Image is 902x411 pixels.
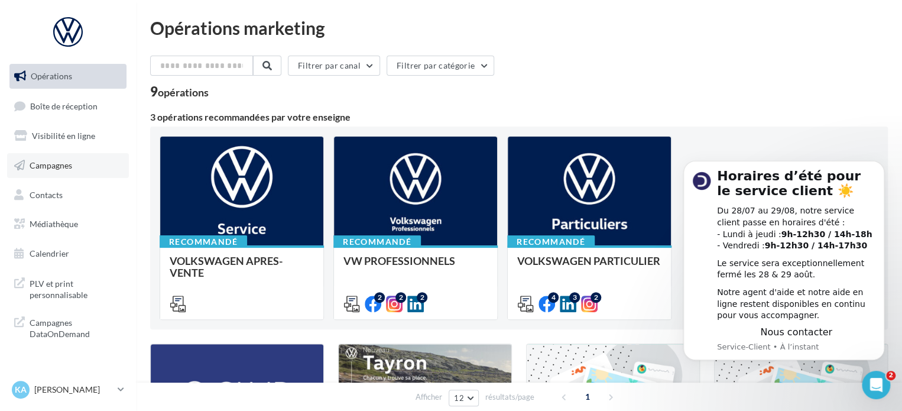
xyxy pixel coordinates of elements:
[150,85,209,98] div: 9
[158,87,209,98] div: opérations
[578,387,597,406] span: 1
[387,56,494,76] button: Filtrer par catégorie
[343,254,455,267] span: VW PROFESSIONNELS
[30,248,69,258] span: Calendrier
[395,292,406,303] div: 2
[454,393,464,403] span: 12
[485,391,534,403] span: résultats/page
[548,292,559,303] div: 4
[7,153,129,178] a: Campagnes
[886,371,895,380] span: 2
[7,310,129,345] a: Campagnes DataOnDemand
[34,384,113,396] p: [PERSON_NAME]
[15,384,27,396] span: KA
[30,315,122,340] span: Campagnes DataOnDemand
[31,71,72,81] span: Opérations
[288,56,380,76] button: Filtrer par canal
[30,219,78,229] span: Médiathèque
[416,391,442,403] span: Afficher
[7,271,129,306] a: PLV et print personnalisable
[9,378,126,401] a: KA [PERSON_NAME]
[170,254,283,279] span: VOLKSWAGEN APRES-VENTE
[7,124,129,148] a: Visibilité en ligne
[7,93,129,119] a: Boîte de réception
[30,189,63,199] span: Contacts
[7,212,129,237] a: Médiathèque
[333,235,421,248] div: Recommandé
[517,254,660,267] span: VOLKSWAGEN PARTICULIER
[30,160,72,170] span: Campagnes
[150,19,888,37] div: Opérations marketing
[30,276,122,301] span: PLV et print personnalisable
[862,371,890,399] iframe: Intercom live chat
[30,101,98,111] span: Boîte de réception
[32,131,95,141] span: Visibilité en ligne
[666,144,902,379] iframe: Intercom notifications message
[7,183,129,208] a: Contacts
[449,390,479,406] button: 12
[417,292,427,303] div: 2
[374,292,385,303] div: 2
[150,112,888,122] div: 3 opérations recommandées par votre enseigne
[7,241,129,266] a: Calendrier
[569,292,580,303] div: 3
[7,64,129,89] a: Opérations
[507,235,595,248] div: Recommandé
[590,292,601,303] div: 2
[160,235,247,248] div: Recommandé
